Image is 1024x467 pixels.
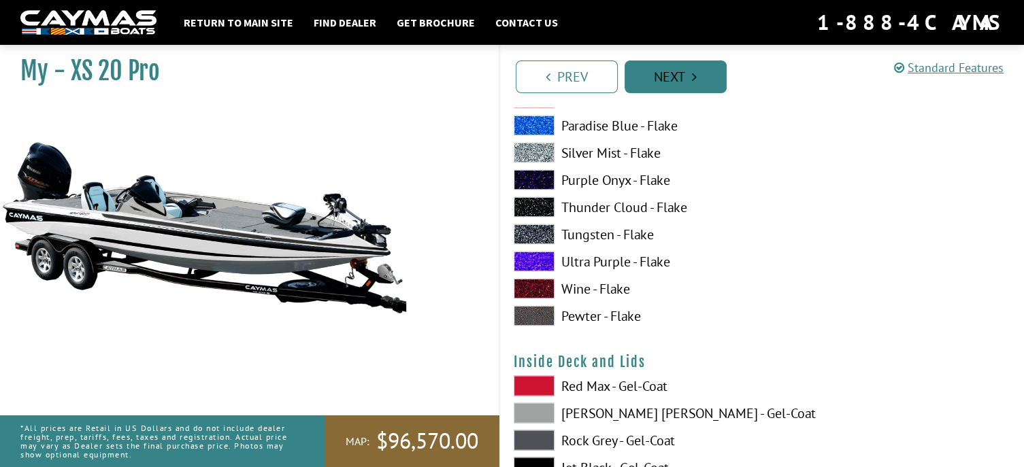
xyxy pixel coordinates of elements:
[514,353,1011,370] h4: Inside Deck and Lids
[20,56,465,86] h1: My - XS 20 Pro
[177,14,300,31] a: Return to main site
[346,434,369,449] span: MAP:
[489,14,565,31] a: Contact Us
[514,116,748,136] label: Paradise Blue - Flake
[516,60,618,93] a: Prev
[325,415,499,467] a: MAP:$96,570.00
[625,60,727,93] a: Next
[514,143,748,163] label: Silver Mist - Flake
[514,376,748,396] label: Red Max - Gel-Coat
[514,170,748,190] label: Purple Onyx - Flake
[20,10,156,35] img: white-logo-c9c8dbefe5ff5ceceb0f0178aa75bf4bb51f6bca0971e226c86eb53dfe498488.png
[514,430,748,451] label: Rock Grey - Gel-Coat
[307,14,383,31] a: Find Dealer
[894,60,1004,75] a: Standard Features
[514,252,748,272] label: Ultra Purple - Flake
[514,197,748,218] label: Thunder Cloud - Flake
[514,403,748,423] label: [PERSON_NAME] [PERSON_NAME] - Gel-Coat
[817,7,1004,37] div: 1-888-4CAYMAS
[390,14,482,31] a: Get Brochure
[514,306,748,326] label: Pewter - Flake
[376,427,478,455] span: $96,570.00
[514,279,748,299] label: Wine - Flake
[514,224,748,245] label: Tungsten - Flake
[20,417,295,466] p: *All prices are Retail in US Dollars and do not include dealer freight, prep, tariffs, fees, taxe...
